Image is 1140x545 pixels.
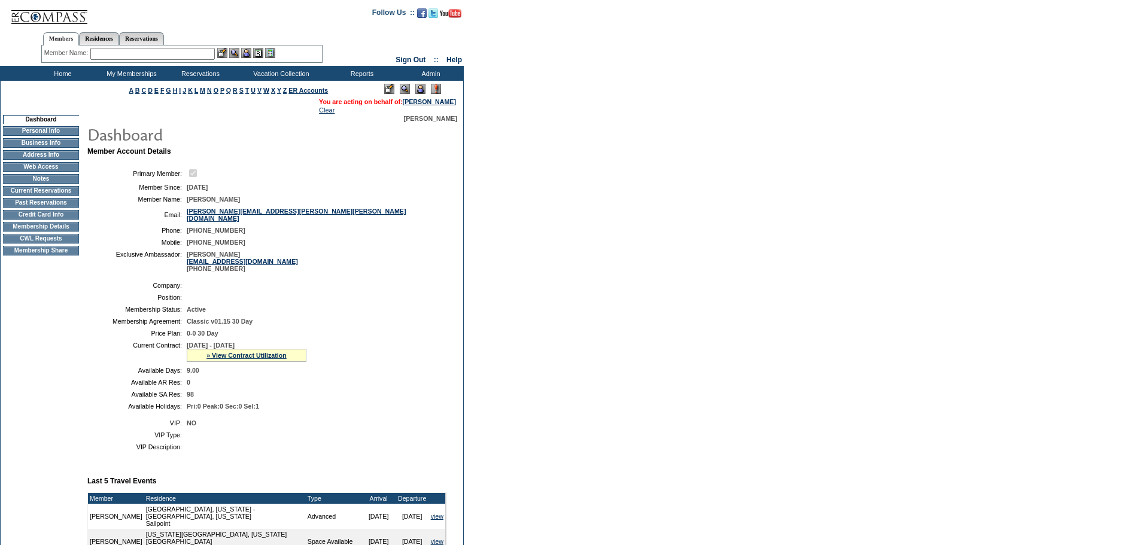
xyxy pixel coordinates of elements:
[87,122,326,146] img: pgTtlDashboard.gif
[144,504,306,529] td: [GEOGRAPHIC_DATA], [US_STATE] - [GEOGRAPHIC_DATA], [US_STATE] Sailpoint
[434,56,439,64] span: ::
[384,84,394,94] img: Edit Mode
[3,138,79,148] td: Business Info
[92,391,182,398] td: Available SA Res:
[92,403,182,410] td: Available Holidays:
[144,493,306,504] td: Residence
[166,87,171,94] a: G
[187,367,199,374] span: 9.00
[362,493,396,504] td: Arrival
[129,87,133,94] a: A
[404,115,457,122] span: [PERSON_NAME]
[92,379,182,386] td: Available AR Res:
[306,493,362,504] td: Type
[187,227,245,234] span: [PHONE_NUMBER]
[3,198,79,208] td: Past Reservations
[229,48,239,58] img: View
[187,391,194,398] span: 98
[92,306,182,313] td: Membership Status:
[88,504,144,529] td: [PERSON_NAME]
[92,168,182,179] td: Primary Member:
[187,251,298,272] span: [PERSON_NAME] [PHONE_NUMBER]
[200,87,205,94] a: M
[92,443,182,450] td: VIP Description:
[187,306,206,313] span: Active
[187,258,298,265] a: [EMAIL_ADDRESS][DOMAIN_NAME]
[135,87,140,94] a: B
[194,87,198,94] a: L
[92,330,182,337] td: Price Plan:
[92,367,182,374] td: Available Days:
[92,282,182,289] td: Company:
[88,493,144,504] td: Member
[217,48,227,58] img: b_edit.gif
[3,150,79,160] td: Address Info
[206,352,287,359] a: » View Contract Utilization
[233,66,326,81] td: Vacation Collection
[179,87,181,94] a: I
[395,66,464,81] td: Admin
[96,66,165,81] td: My Memberships
[263,87,269,94] a: W
[319,98,456,105] span: You are acting on behalf of:
[396,493,429,504] td: Departure
[265,48,275,58] img: b_calculator.gif
[148,87,153,94] a: D
[253,48,263,58] img: Reservations
[3,162,79,172] td: Web Access
[245,87,250,94] a: T
[326,66,395,81] td: Reports
[277,87,281,94] a: Y
[92,184,182,191] td: Member Since:
[362,504,396,529] td: [DATE]
[257,87,262,94] a: V
[183,87,186,94] a: J
[306,504,362,529] td: Advanced
[92,318,182,325] td: Membership Agreement:
[440,12,461,19] a: Subscribe to our YouTube Channel
[79,32,119,45] a: Residences
[173,87,178,94] a: H
[271,87,275,94] a: X
[3,246,79,255] td: Membership Share
[226,87,231,94] a: Q
[188,87,193,94] a: K
[233,87,238,94] a: R
[446,56,462,64] a: Help
[141,87,146,94] a: C
[92,431,182,439] td: VIP Type:
[92,419,182,427] td: VIP:
[187,239,245,246] span: [PHONE_NUMBER]
[87,147,171,156] b: Member Account Details
[288,87,328,94] a: ER Accounts
[251,87,256,94] a: U
[3,234,79,243] td: CWL Requests
[431,513,443,520] a: view
[431,538,443,545] a: view
[165,66,233,81] td: Reservations
[428,12,438,19] a: Follow us on Twitter
[3,126,79,136] td: Personal Info
[241,48,251,58] img: Impersonate
[3,174,79,184] td: Notes
[92,342,182,362] td: Current Contract:
[428,8,438,18] img: Follow us on Twitter
[417,12,427,19] a: Become our fan on Facebook
[3,186,79,196] td: Current Reservations
[92,196,182,203] td: Member Name:
[92,227,182,234] td: Phone:
[187,342,235,349] span: [DATE] - [DATE]
[214,87,218,94] a: O
[283,87,287,94] a: Z
[187,184,208,191] span: [DATE]
[187,196,240,203] span: [PERSON_NAME]
[187,419,196,427] span: NO
[119,32,164,45] a: Reservations
[187,379,190,386] span: 0
[417,8,427,18] img: Become our fan on Facebook
[319,106,335,114] a: Clear
[187,330,218,337] span: 0-0 30 Day
[27,66,96,81] td: Home
[415,84,425,94] img: Impersonate
[44,48,90,58] div: Member Name:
